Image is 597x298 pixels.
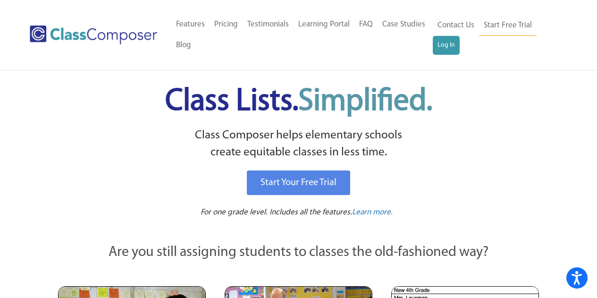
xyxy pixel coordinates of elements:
[352,207,393,219] a: Learn more.
[247,170,350,195] a: Start Your Free Trial
[30,26,157,44] img: Class Composer
[378,14,430,35] a: Case Studies
[165,86,432,117] span: Class Lists.
[201,208,352,216] span: For one grade level. Includes all the features.
[58,242,539,263] p: Are you still assigning students to classes the old-fashioned way?
[433,36,460,55] a: Log In
[352,208,393,216] span: Learn more.
[171,14,210,35] a: Features
[171,35,196,56] a: Blog
[479,15,537,36] a: Start Free Trial
[433,15,479,36] a: Contact Us
[171,14,433,56] nav: Header Menu
[294,14,354,35] a: Learning Portal
[243,14,294,35] a: Testimonials
[261,178,336,187] span: Start Your Free Trial
[433,15,560,55] nav: Header Menu
[354,14,378,35] a: FAQ
[210,14,243,35] a: Pricing
[298,86,432,117] span: Simplified.
[57,127,541,162] p: Class Composer helps elementary schools create equitable classes in less time.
